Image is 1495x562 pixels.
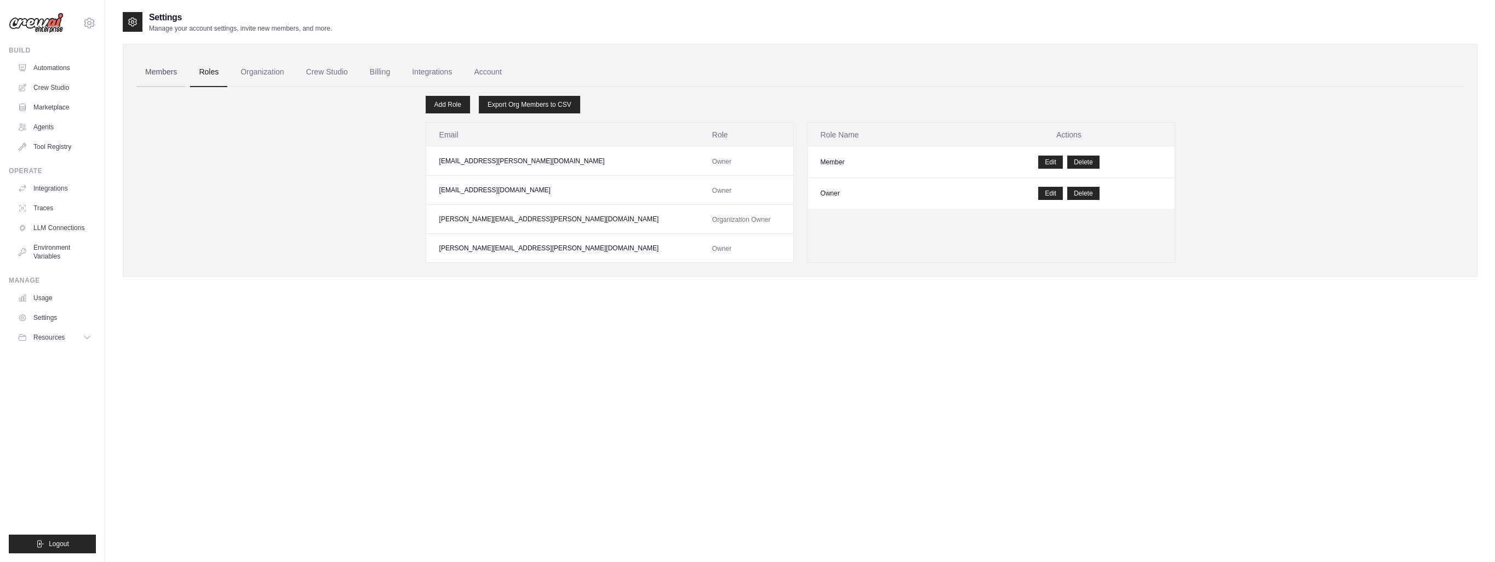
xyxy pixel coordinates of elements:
[149,11,332,24] h2: Settings
[9,13,64,33] img: Logo
[807,178,964,209] td: Owner
[13,239,96,265] a: Environment Variables
[807,123,964,147] th: Role Name
[9,46,96,55] div: Build
[1067,156,1099,169] button: Delete
[479,96,580,113] a: Export Org Members to CSV
[33,333,65,342] span: Resources
[712,216,771,223] span: Organization Owner
[465,58,511,87] a: Account
[712,158,731,165] span: Owner
[13,180,96,197] a: Integrations
[426,205,699,234] td: [PERSON_NAME][EMAIL_ADDRESS][PERSON_NAME][DOMAIN_NAME]
[361,58,399,87] a: Billing
[426,176,699,205] td: [EMAIL_ADDRESS][DOMAIN_NAME]
[403,58,461,87] a: Integrations
[807,147,964,178] td: Member
[13,118,96,136] a: Agents
[13,289,96,307] a: Usage
[149,24,332,33] p: Manage your account settings, invite new members, and more.
[426,123,699,147] th: Email
[297,58,357,87] a: Crew Studio
[13,309,96,326] a: Settings
[9,276,96,285] div: Manage
[13,219,96,237] a: LLM Connections
[9,535,96,553] button: Logout
[964,123,1175,147] th: Actions
[13,59,96,77] a: Automations
[190,58,227,87] a: Roles
[699,123,793,147] th: Role
[13,138,96,156] a: Tool Registry
[1038,187,1063,200] a: Edit
[49,540,69,548] span: Logout
[13,199,96,217] a: Traces
[13,329,96,346] button: Resources
[426,96,470,113] a: Add Role
[1038,156,1063,169] a: Edit
[426,147,699,176] td: [EMAIL_ADDRESS][PERSON_NAME][DOMAIN_NAME]
[712,187,731,194] span: Owner
[426,234,699,263] td: [PERSON_NAME][EMAIL_ADDRESS][PERSON_NAME][DOMAIN_NAME]
[712,245,731,253] span: Owner
[136,58,186,87] a: Members
[9,167,96,175] div: Operate
[13,99,96,116] a: Marketplace
[13,79,96,96] a: Crew Studio
[1067,187,1099,200] button: Delete
[232,58,293,87] a: Organization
